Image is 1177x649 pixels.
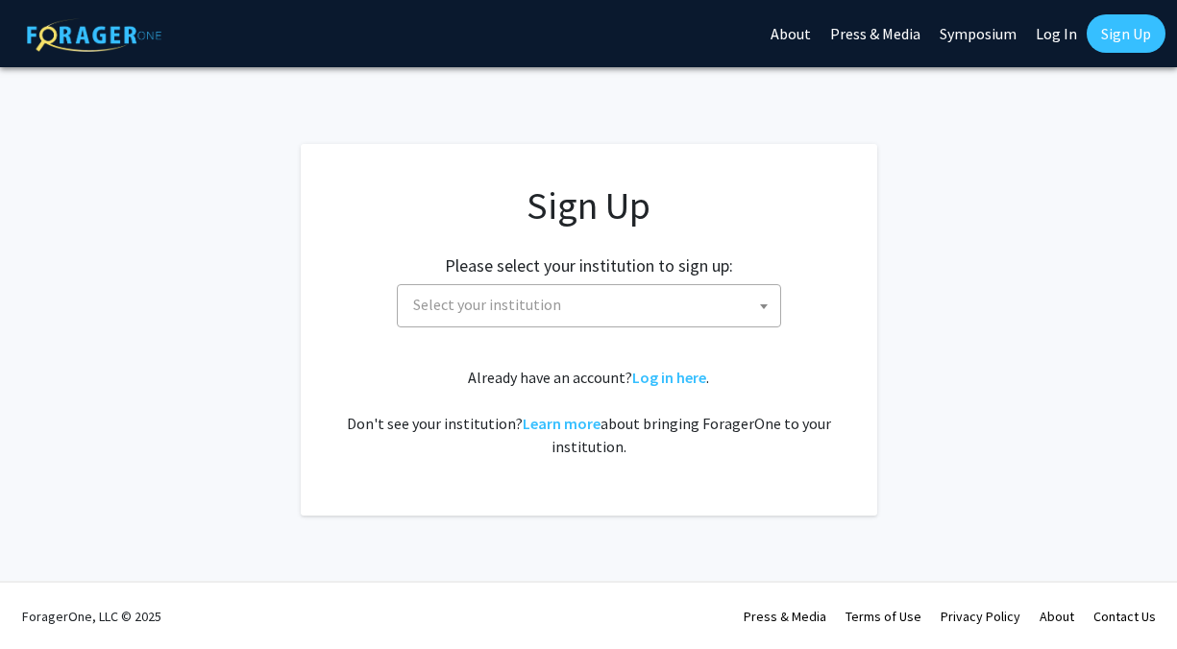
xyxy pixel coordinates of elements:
h2: Please select your institution to sign up: [445,255,733,276]
a: Contact Us [1093,608,1156,625]
img: ForagerOne Logo [27,18,161,52]
a: About [1040,608,1074,625]
a: Press & Media [744,608,826,625]
a: Privacy Policy [941,608,1020,625]
span: Select your institution [405,285,780,324]
span: Select your institution [397,284,781,327]
h1: Sign Up [339,182,839,228]
a: Sign Up [1087,14,1165,53]
a: Learn more about bringing ForagerOne to your institution [523,414,601,433]
div: Already have an account? . Don't see your institution? about bringing ForagerOne to your institut... [339,366,839,458]
a: Log in here [632,368,706,387]
span: Select your institution [413,295,561,314]
a: Terms of Use [846,608,921,625]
